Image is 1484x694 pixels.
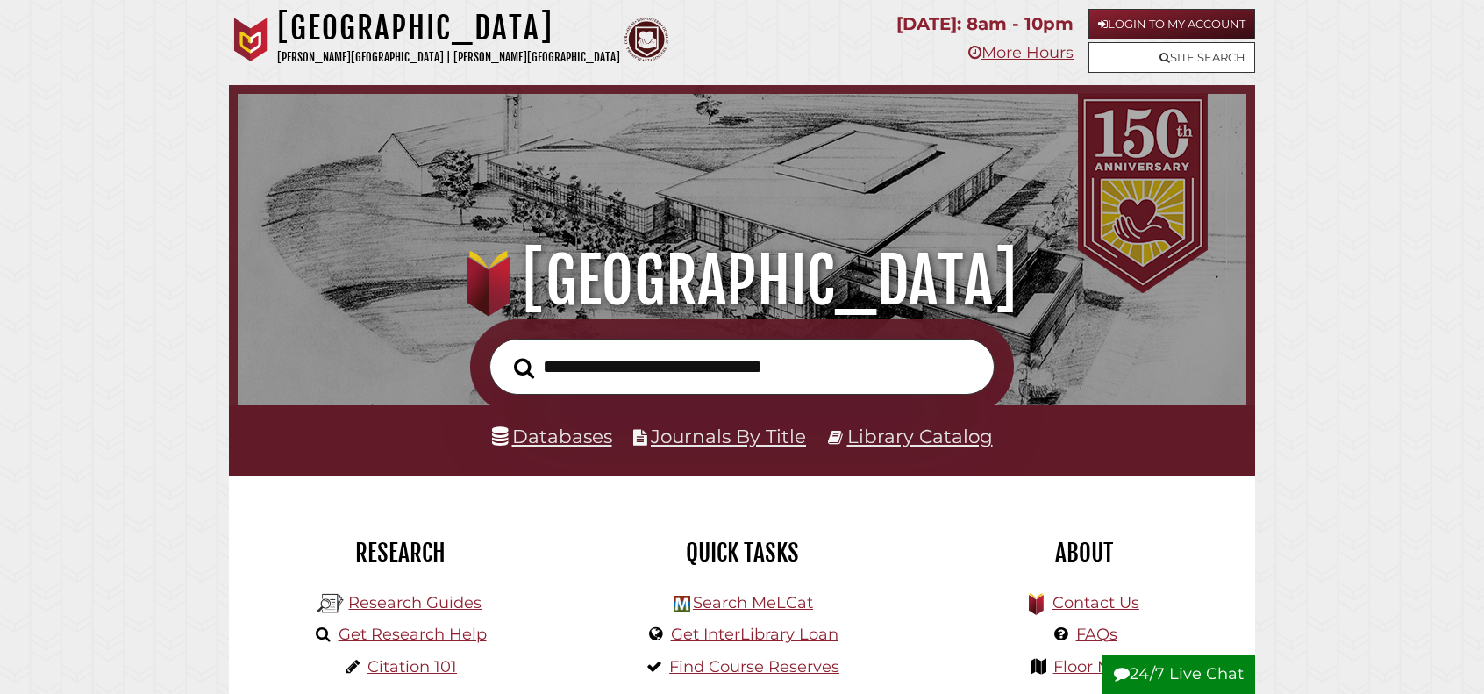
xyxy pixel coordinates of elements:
h1: [GEOGRAPHIC_DATA] [260,242,1224,319]
a: Contact Us [1052,593,1139,612]
a: More Hours [968,43,1074,62]
h2: Quick Tasks [584,538,900,568]
button: Search [505,353,543,384]
a: Find Course Reserves [669,657,839,676]
img: Hekman Library Logo [674,596,690,612]
p: [PERSON_NAME][GEOGRAPHIC_DATA] | [PERSON_NAME][GEOGRAPHIC_DATA] [277,47,620,68]
a: Library Catalog [847,425,993,447]
a: Citation 101 [367,657,457,676]
a: Floor Maps [1053,657,1140,676]
a: Get InterLibrary Loan [671,625,838,644]
a: Research Guides [348,593,482,612]
a: Get Research Help [339,625,487,644]
h1: [GEOGRAPHIC_DATA] [277,9,620,47]
a: Databases [492,425,612,447]
a: Search MeLCat [693,593,813,612]
h2: About [926,538,1242,568]
a: Login to My Account [1088,9,1255,39]
p: [DATE]: 8am - 10pm [896,9,1074,39]
a: FAQs [1076,625,1117,644]
img: Calvin Theological Seminary [624,18,668,61]
h2: Research [242,538,558,568]
img: Hekman Library Logo [317,590,344,617]
a: Site Search [1088,42,1255,73]
a: Journals By Title [651,425,806,447]
img: Calvin University [229,18,273,61]
i: Search [514,357,534,379]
